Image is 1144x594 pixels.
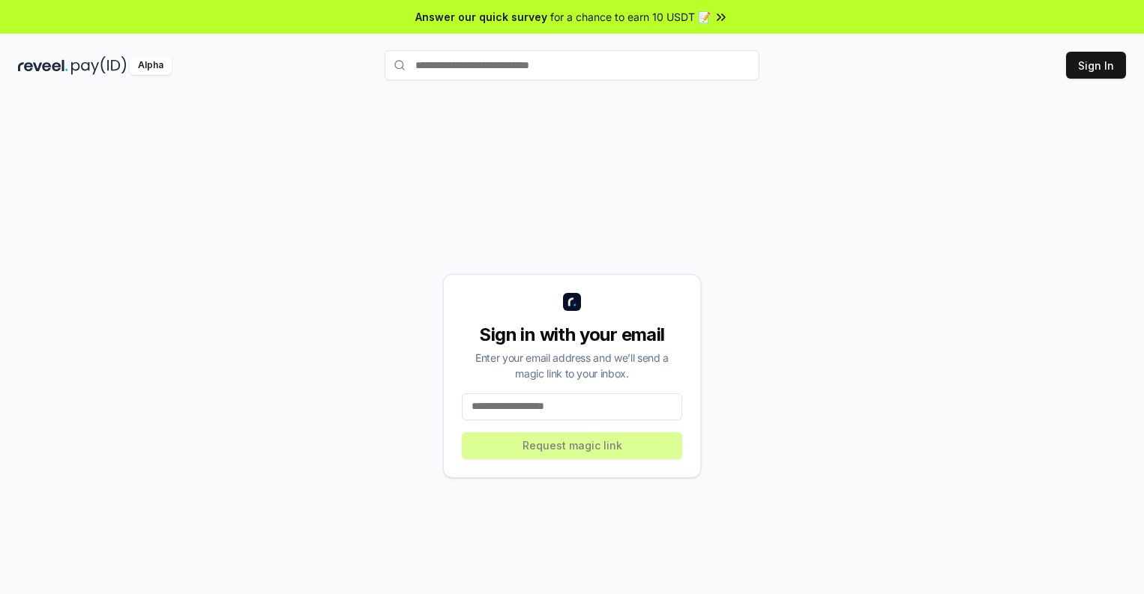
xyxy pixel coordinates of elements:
[550,9,711,25] span: for a chance to earn 10 USDT 📝
[1066,52,1126,79] button: Sign In
[462,350,682,381] div: Enter your email address and we’ll send a magic link to your inbox.
[462,323,682,347] div: Sign in with your email
[71,56,127,75] img: pay_id
[130,56,172,75] div: Alpha
[18,56,68,75] img: reveel_dark
[415,9,547,25] span: Answer our quick survey
[563,293,581,311] img: logo_small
